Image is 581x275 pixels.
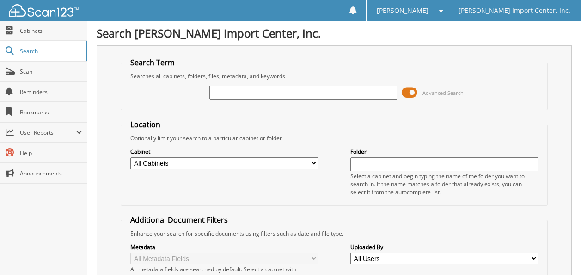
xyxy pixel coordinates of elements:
span: Search [20,47,81,55]
img: scan123-logo-white.svg [9,4,79,17]
legend: Location [126,119,165,130]
div: Searches all cabinets, folders, files, metadata, and keywords [126,72,542,80]
span: [PERSON_NAME] [377,8,428,13]
div: Select a cabinet and begin typing the name of the folder you want to search in. If the name match... [350,172,538,196]
span: Cabinets [20,27,82,35]
div: Enhance your search for specific documents using filters such as date and file type. [126,230,542,237]
span: Reminders [20,88,82,96]
legend: Additional Document Filters [126,215,232,225]
div: Optionally limit your search to a particular cabinet or folder [126,134,542,142]
legend: Search Term [126,57,179,68]
label: Cabinet [130,148,318,156]
span: User Reports [20,129,76,137]
span: Announcements [20,169,82,177]
label: Uploaded By [350,243,538,251]
span: [PERSON_NAME] Import Center, Inc. [459,8,570,13]
span: Bookmarks [20,108,82,116]
span: Advanced Search [422,89,464,96]
span: Scan [20,68,82,75]
span: Help [20,149,82,157]
label: Metadata [130,243,318,251]
label: Folder [350,148,538,156]
iframe: Chat Widget [535,231,581,275]
h1: Search [PERSON_NAME] Import Center, Inc. [97,25,572,41]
